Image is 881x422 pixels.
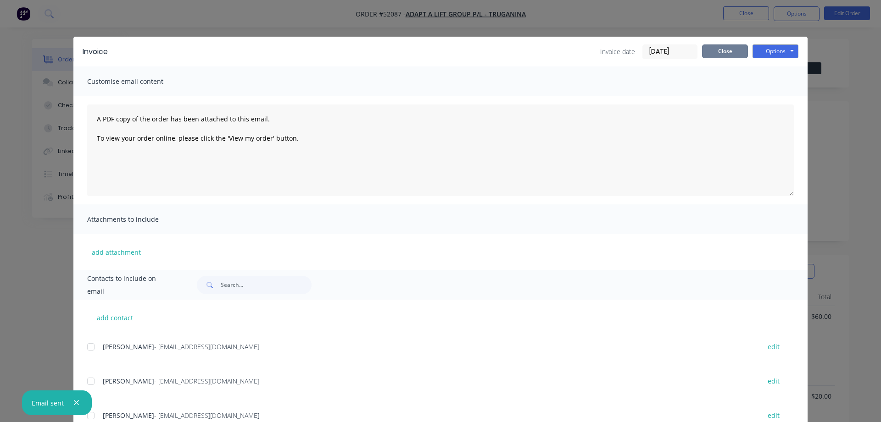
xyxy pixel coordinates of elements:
button: Options [753,44,798,58]
span: Invoice date [600,47,635,56]
textarea: A PDF copy of the order has been attached to this email. To view your order online, please click ... [87,104,794,196]
span: [PERSON_NAME] [103,342,154,351]
span: - [EMAIL_ADDRESS][DOMAIN_NAME] [154,377,259,385]
span: Customise email content [87,75,188,88]
span: Contacts to include on email [87,272,174,298]
button: add attachment [87,245,145,259]
span: [PERSON_NAME] [103,411,154,420]
button: add contact [87,311,142,324]
span: - [EMAIL_ADDRESS][DOMAIN_NAME] [154,411,259,420]
span: Attachments to include [87,213,188,226]
span: [PERSON_NAME] [103,377,154,385]
button: Close [702,44,748,58]
button: edit [762,409,785,422]
div: Email sent [32,398,64,408]
button: edit [762,340,785,353]
button: edit [762,375,785,387]
span: - [EMAIL_ADDRESS][DOMAIN_NAME] [154,342,259,351]
div: Invoice [83,46,108,57]
input: Search... [221,276,312,294]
